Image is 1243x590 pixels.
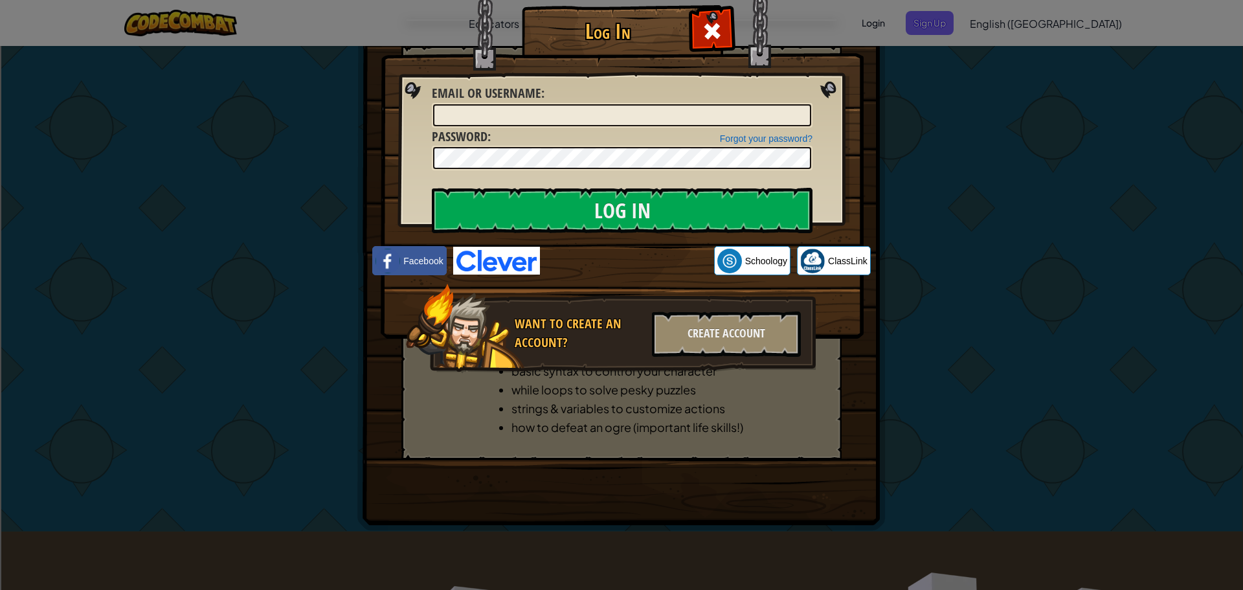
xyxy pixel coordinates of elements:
div: Options [5,77,1238,89]
img: schoology.png [717,249,742,273]
label: : [432,128,491,146]
div: Create Account [652,312,801,357]
span: Email or Username [432,84,541,102]
span: Password [432,128,487,145]
div: Home [5,5,271,17]
img: classlink-logo-small.png [800,249,825,273]
span: Facebook [403,255,443,267]
div: Delete [5,65,1238,77]
div: Want to create an account? [515,315,644,352]
img: facebook_small.png [375,249,400,273]
iframe: Sign in with Google Button [540,247,714,275]
div: Move To ... [5,54,1238,65]
a: Forgot your password? [720,133,812,144]
div: Sign out [5,89,1238,100]
span: Schoology [745,255,787,267]
span: ClassLink [828,255,868,267]
img: clever-logo-blue.png [453,247,540,275]
label: : [432,84,544,103]
input: Log In [432,188,812,233]
div: Sort New > Old [5,42,1238,54]
div: Sort A > Z [5,30,1238,42]
h1: Log In [525,20,690,43]
input: Search outlines [5,17,120,30]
